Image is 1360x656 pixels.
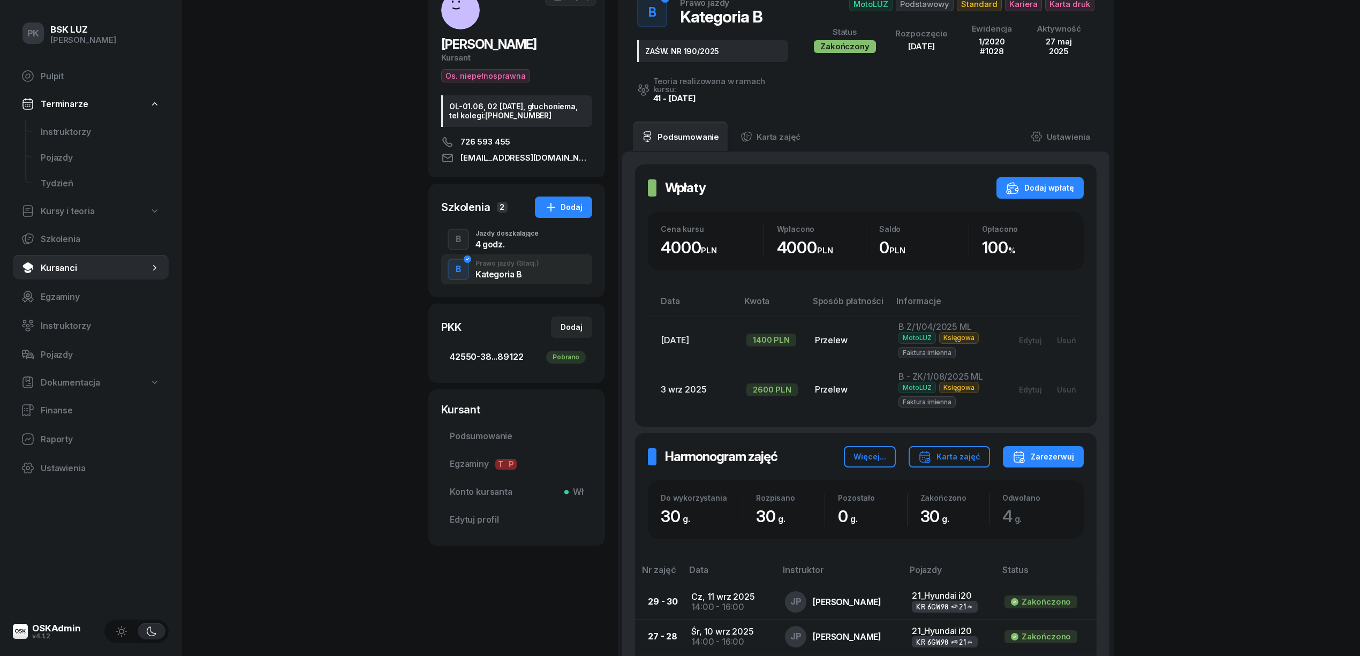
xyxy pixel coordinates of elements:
[41,71,160,81] span: Pulpit
[1011,331,1049,349] button: Edytuj
[732,122,809,152] a: Karta zajęć
[448,229,469,250] button: B
[701,245,717,255] small: PLN
[844,446,896,468] button: Więcej...
[517,260,539,267] span: (Stacj.)
[661,224,764,233] div: Cena kursu
[661,384,706,395] span: 3 wrz 2025
[32,145,169,170] a: Pojazdy
[1019,385,1042,394] div: Edytuj
[13,226,169,252] a: Szkolenia
[1049,331,1084,349] button: Usuń
[13,255,169,281] a: Kursanci
[41,292,160,302] span: Egzaminy
[441,424,592,449] a: Podsumowanie
[815,335,881,345] div: Przelew
[665,448,777,465] h2: Harmonogram zajęć
[850,514,858,524] small: g.
[460,152,592,164] span: [EMAIL_ADDRESS][DOMAIN_NAME]
[898,321,971,332] span: B Z/1/04/2025 ML
[967,24,1017,34] div: Ewidencja
[777,238,866,257] div: 4000
[497,202,508,213] span: 2
[32,633,81,639] div: v4.1.2
[569,487,584,497] span: Wł
[450,515,584,525] span: Edytuj profil
[1003,446,1084,468] button: Zarezerwuj
[41,178,160,188] span: Tydzień
[1022,632,1071,642] div: Zakończono
[451,232,466,246] div: B
[979,36,1005,56] span: 1/2020 #1028
[889,245,905,255] small: PLN
[1013,450,1074,463] div: Zarezerwuj
[982,238,1071,257] div: 100
[942,514,949,524] small: g.
[918,450,980,463] div: Karta zajęć
[41,434,160,444] span: Raporty
[817,245,833,255] small: PLN
[41,234,160,244] span: Szkolenia
[32,170,169,196] a: Tydzień
[691,602,768,612] div: 14:00 - 16:00
[41,99,88,109] span: Terminarze
[691,637,768,647] div: 14:00 - 16:00
[441,135,592,148] a: 726 593 455
[916,602,973,611] div: KR 6GW98 (21)
[637,40,788,62] div: ZAŚW. NR 190/2025
[903,564,996,584] th: Pojazdy
[450,487,584,497] span: Konto kursanta
[912,591,987,601] div: 21_Hyundai i20
[13,426,169,452] a: Raporty
[909,446,990,468] button: Karta zajęć
[661,507,695,526] span: 30
[683,514,690,524] small: g.
[448,259,469,280] button: B
[1049,381,1084,398] button: Usuń
[1011,381,1049,398] button: Edytuj
[665,179,706,197] h2: Wpłaty
[451,262,466,276] div: B
[633,122,728,152] a: Podsumowanie
[683,564,776,584] th: Data
[644,2,661,23] div: B
[756,493,825,502] div: Rozpisano
[551,316,592,338] button: Dodaj
[661,238,764,257] div: 4000
[41,153,160,163] span: Pojazdy
[1019,336,1042,345] div: Edytuj
[746,334,796,346] div: 1400 PLN
[939,332,979,343] span: Księgowa
[661,335,689,345] span: [DATE]
[898,332,936,343] span: MotoLUZ
[982,224,1071,233] div: Opłacono
[756,507,790,526] span: 30
[13,63,169,89] a: Pulpit
[1008,245,1016,255] small: %
[441,95,592,126] div: OL-01.06, 02 [DATE], głuchoniema, tel kolegi:[PHONE_NUMBER]
[790,597,802,606] span: JP
[635,564,683,584] th: Nr zajęć
[838,507,906,526] div: 0
[13,342,169,367] a: Pojazdy
[441,69,530,82] span: Os. niepełnosprawna
[41,263,149,273] span: Kursanci
[683,584,776,619] td: Cz, 11 wrz 2025
[635,619,683,654] td: 27 - 28
[506,459,517,470] span: P
[495,459,506,470] span: T
[648,296,738,315] th: Data
[777,224,866,233] div: Wpłacono
[815,384,881,395] div: Przelew
[661,493,743,502] div: Do wykorzystania
[475,240,539,248] div: 4 godz.
[441,402,592,417] div: Kursant
[814,27,875,37] div: Status
[939,382,979,393] span: Księgowa
[475,230,539,237] div: Jazdy doszkalające
[50,25,116,34] div: BSK LUZ
[1015,514,1022,524] small: g.
[441,152,592,164] a: [EMAIL_ADDRESS][DOMAIN_NAME]
[475,260,539,267] div: Prawo jazdy
[879,224,969,233] div: Saldo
